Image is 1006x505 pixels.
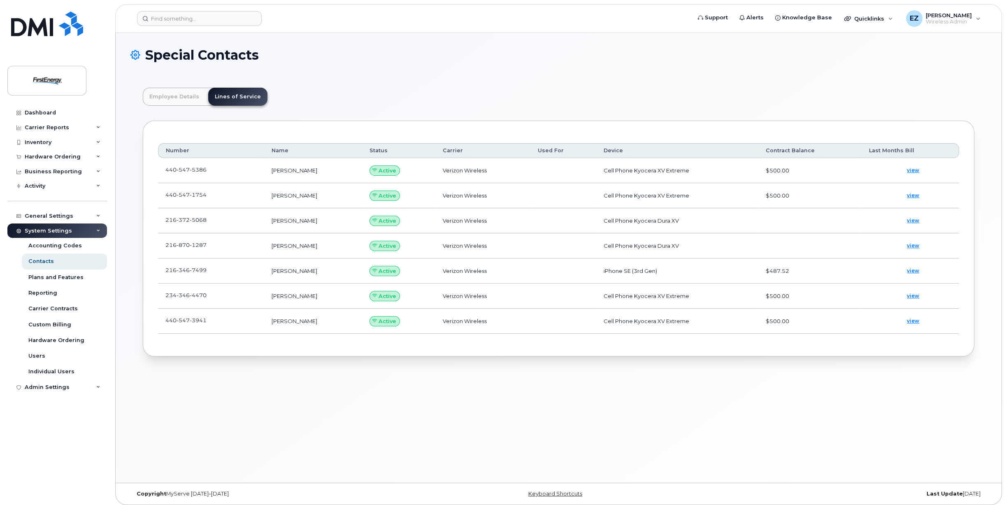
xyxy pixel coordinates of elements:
[758,143,861,158] th: Contract Balance
[190,166,207,173] span: 5386
[208,88,267,106] a: Lines of Service
[177,317,190,323] span: 547
[264,258,362,284] td: [PERSON_NAME]
[596,309,758,334] td: Cell Phone Kyocera XV Extreme
[379,317,396,325] span: Active
[379,267,396,275] span: Active
[435,233,530,258] td: Verizon Wireless
[596,183,758,208] td: Cell Phone Kyocera XV Extreme
[758,258,861,284] td: $487.52
[165,166,207,173] span: 440
[435,284,530,309] td: Verizon Wireless
[190,267,207,273] span: 7499
[143,88,206,106] a: Employee Details
[758,183,861,208] td: $500.00
[907,267,919,275] span: view
[177,267,190,273] span: 346
[758,158,861,183] td: $500.00
[596,258,758,284] td: iPhone SE (3rd Gen)
[869,237,952,255] a: view
[158,143,264,158] th: Number
[596,143,758,158] th: Device
[264,233,362,258] td: [PERSON_NAME]
[530,143,596,158] th: Used For
[869,262,952,280] a: view
[596,158,758,183] td: Cell Phone Kyocera XV Extreme
[927,491,963,497] strong: Last Update
[758,309,861,334] td: $500.00
[207,317,216,323] a: goToDevice
[137,491,166,497] strong: Copyright
[869,186,952,205] a: view
[165,242,207,248] span: 216
[862,143,959,158] th: Last Months Bill
[907,167,919,174] span: view
[435,158,530,183] td: Verizon Wireless
[596,208,758,233] td: Cell Phone Kyocera Dura XV
[190,317,207,323] span: 3941
[264,208,362,233] td: [PERSON_NAME]
[435,309,530,334] td: Verizon Wireless
[264,183,362,208] td: [PERSON_NAME]
[177,216,190,223] span: 372
[165,216,207,223] span: 216
[190,191,207,198] span: 1754
[177,191,190,198] span: 547
[907,242,919,249] span: view
[907,217,919,224] span: view
[435,183,530,208] td: Verizon Wireless
[528,491,582,497] a: Keyboard Shortcuts
[869,287,952,305] a: view
[207,242,216,248] a: goToDevice
[177,292,190,298] span: 346
[207,267,216,273] a: goToDevice
[701,491,987,497] div: [DATE]
[190,292,207,298] span: 4470
[190,242,207,248] span: 1287
[869,312,952,330] a: view
[190,216,207,223] span: 5068
[165,191,207,198] span: 440
[362,143,436,158] th: Status
[130,48,987,62] h1: Special Contacts
[379,217,396,225] span: Active
[435,258,530,284] td: Verizon Wireless
[596,233,758,258] td: Cell Phone Kyocera Dura XV
[165,317,207,323] span: 440
[165,267,207,273] span: 216
[207,191,216,198] a: goToDevice
[970,469,1000,499] iframe: Messenger Launcher
[264,309,362,334] td: [PERSON_NAME]
[379,192,396,200] span: Active
[264,143,362,158] th: Name
[207,216,216,223] a: goToDevice
[207,166,216,173] a: goToDevice
[165,292,207,298] span: 234
[869,161,952,179] a: view
[907,192,919,199] span: view
[435,143,530,158] th: Carrier
[869,212,952,230] a: view
[264,284,362,309] td: [PERSON_NAME]
[435,208,530,233] td: Verizon Wireless
[907,292,919,300] span: view
[379,242,396,250] span: Active
[177,242,190,248] span: 870
[379,292,396,300] span: Active
[379,167,396,175] span: Active
[130,491,416,497] div: MyServe [DATE]–[DATE]
[596,284,758,309] td: Cell Phone Kyocera XV Extreme
[758,284,861,309] td: $500.00
[207,292,216,298] a: goToDevice
[264,158,362,183] td: [PERSON_NAME]
[907,317,919,325] span: view
[177,166,190,173] span: 547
